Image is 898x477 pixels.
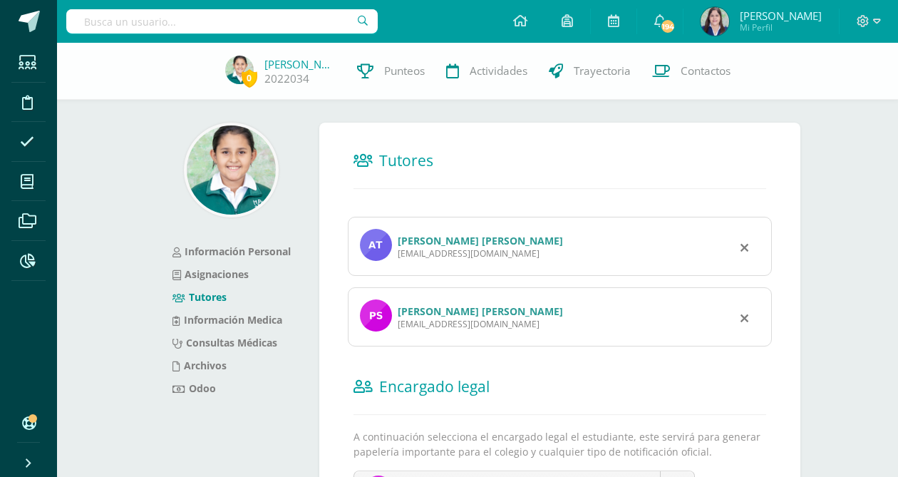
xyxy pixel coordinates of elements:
a: [PERSON_NAME] [264,57,336,71]
a: Archivos [172,359,227,372]
a: Actividades [435,43,538,100]
a: Información Personal [172,245,291,258]
a: Trayectoria [538,43,641,100]
p: A continuación selecciona el encargado legal el estudiante, este servirá para generar papelería i... [353,429,766,459]
div: Remover [740,309,748,326]
img: profile image [360,229,392,261]
a: Tutores [172,290,227,304]
div: Remover [740,238,748,255]
a: Odoo [172,381,216,395]
span: Contactos [681,63,731,78]
a: [PERSON_NAME] [PERSON_NAME] [398,234,563,247]
a: Consultas Médicas [172,336,277,349]
a: 2022034 [264,71,309,86]
img: 4580ac292eff67b9f38c534a54293cd6.png [701,7,729,36]
a: Asignaciones [172,267,249,281]
span: 194 [660,19,676,34]
input: Busca un usuario... [66,9,378,34]
img: 0c7bcd799eb2b3ae8c73e206a6370d9c.png [225,56,254,84]
span: Tutores [379,150,433,170]
span: Actividades [470,63,527,78]
span: Trayectoria [574,63,631,78]
span: Punteos [384,63,425,78]
img: profile image [360,299,392,332]
span: Mi Perfil [740,21,822,34]
div: [EMAIL_ADDRESS][DOMAIN_NAME] [398,318,563,330]
span: Encargado legal [379,376,490,396]
span: [PERSON_NAME] [740,9,822,23]
img: 3cfc2cf642fbf579a027239e38c32aa8.png [187,125,276,215]
a: Contactos [641,43,741,100]
a: Punteos [346,43,435,100]
a: Información Medica [172,313,282,327]
a: [PERSON_NAME] [PERSON_NAME] [398,304,563,318]
span: 0 [242,69,257,87]
div: [EMAIL_ADDRESS][DOMAIN_NAME] [398,247,563,260]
